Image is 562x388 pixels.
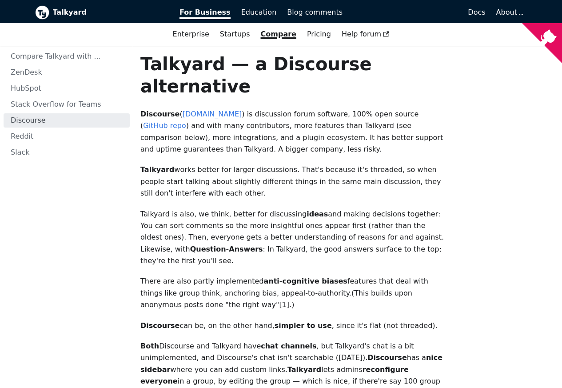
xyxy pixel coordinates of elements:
b: Talkyard [53,7,167,18]
span: Docs [468,8,485,16]
p: can be, on the other hand, , since it's flat (not threaded). [140,320,448,332]
a: About [496,8,522,16]
span: Blog comments [287,8,343,16]
span: Help forum [342,30,390,38]
strong: nice sidebar [140,353,442,373]
strong: simpler to use [275,321,332,330]
a: For Business [174,5,236,20]
a: Blog comments [282,5,348,20]
p: works better for larger discussions. That's because it's threaded, so when people start talking a... [140,164,448,199]
a: [DOMAIN_NAME] [183,110,242,118]
strong: reconfigure everyone [140,365,409,385]
p: There are also partly implemented features that deal with things like group think, anchoring bias... [140,276,448,311]
a: Help forum [336,27,395,42]
strong: Talkyard [140,165,174,174]
strong: Discourse [367,353,407,362]
a: Talkyard logoTalkyard [35,5,167,20]
strong: ideas [307,210,328,218]
a: Education [236,5,282,20]
strong: chat channels [261,342,316,350]
strong: anti-cognitive biases [263,277,347,285]
strong: Both [140,342,159,350]
h1: Talkyard — a Discourse alternative [140,53,448,97]
a: Pricing [302,27,336,42]
a: Compare [261,30,296,38]
a: HubSpot [4,81,130,96]
img: Talkyard logo [35,5,49,20]
p: ( ) is discussion forum software, 100% open source ( ) and with many contributors, more features ... [140,108,448,156]
a: Reddit [4,129,130,144]
a: Compare Talkyard with ... [4,49,130,64]
a: GitHub repo [143,121,186,130]
a: Slack [4,145,130,160]
a: ZenDesk [4,65,130,80]
span: For Business [179,8,231,19]
strong: Discourse [140,321,179,330]
a: Discourse [4,113,130,128]
a: Enterprise [167,27,215,42]
p: Talkyard is also, we think, better for discussing and making decisions together: You can sort com... [140,208,448,267]
span: Education [241,8,277,16]
strong: Question-Answers [190,245,263,253]
a: Stack Overflow for Teams [4,97,130,112]
a: Docs [348,5,491,20]
strong: Discourse [140,110,179,118]
a: Startups [215,27,255,42]
strong: Talkyard [287,365,321,374]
